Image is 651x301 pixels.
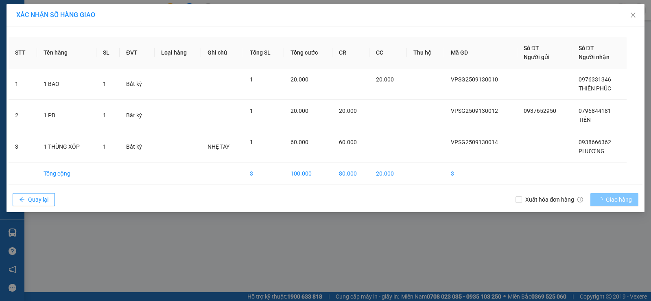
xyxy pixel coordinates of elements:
[96,37,120,68] th: SL
[332,163,370,185] td: 80.000
[120,68,154,100] td: Bất kỳ
[103,81,106,87] span: 1
[579,85,611,92] span: THIÊN PHÚC
[9,131,37,163] td: 3
[37,37,96,68] th: Tên hàng
[444,163,517,185] td: 3
[579,116,591,123] span: TIẾN
[407,37,445,68] th: Thu hộ
[579,139,611,145] span: 0938666362
[622,4,644,27] button: Close
[19,197,25,203] span: arrow-left
[606,195,632,204] span: Giao hàng
[577,197,583,202] span: info-circle
[243,163,284,185] td: 3
[243,37,284,68] th: Tổng SL
[524,54,550,60] span: Người gửi
[284,163,332,185] td: 100.000
[120,37,154,68] th: ĐVT
[13,193,55,206] button: arrow-leftQuay lại
[37,100,96,131] td: 1 PB
[332,37,370,68] th: CR
[103,112,106,119] span: 1
[291,139,308,145] span: 60.000
[37,131,96,163] td: 1 THÙNG XỐP
[37,68,96,100] td: 1 BAO
[284,37,332,68] th: Tổng cước
[9,100,37,131] td: 2
[524,45,539,51] span: Số ĐT
[9,68,37,100] td: 1
[451,108,498,114] span: VPSG2509130012
[291,108,308,114] span: 20.000
[120,131,154,163] td: Bất kỳ
[37,163,96,185] td: Tổng cộng
[250,139,253,145] span: 1
[201,37,243,68] th: Ghi chú
[579,148,605,154] span: PHƯƠNG
[522,195,586,204] span: Xuất hóa đơn hàng
[524,108,556,114] span: 0937652950
[376,76,394,83] span: 20.000
[291,76,308,83] span: 20.000
[579,45,594,51] span: Số ĐT
[28,195,48,204] span: Quay lại
[451,76,498,83] span: VPSG2509130010
[155,37,201,68] th: Loại hàng
[120,100,154,131] td: Bất kỳ
[579,54,609,60] span: Người nhận
[339,139,357,145] span: 60.000
[250,108,253,114] span: 1
[579,108,611,114] span: 0796844181
[339,108,357,114] span: 20.000
[630,12,636,18] span: close
[103,143,106,150] span: 1
[9,37,37,68] th: STT
[16,11,95,19] span: XÁC NHẬN SỐ HÀNG GIAO
[369,37,407,68] th: CC
[369,163,407,185] td: 20.000
[444,37,517,68] th: Mã GD
[590,193,638,206] button: Giao hàng
[579,76,611,83] span: 0976331346
[597,197,606,202] span: loading
[451,139,498,145] span: VPSG2509130014
[208,143,229,150] span: NHẸ TAY
[250,76,253,83] span: 1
